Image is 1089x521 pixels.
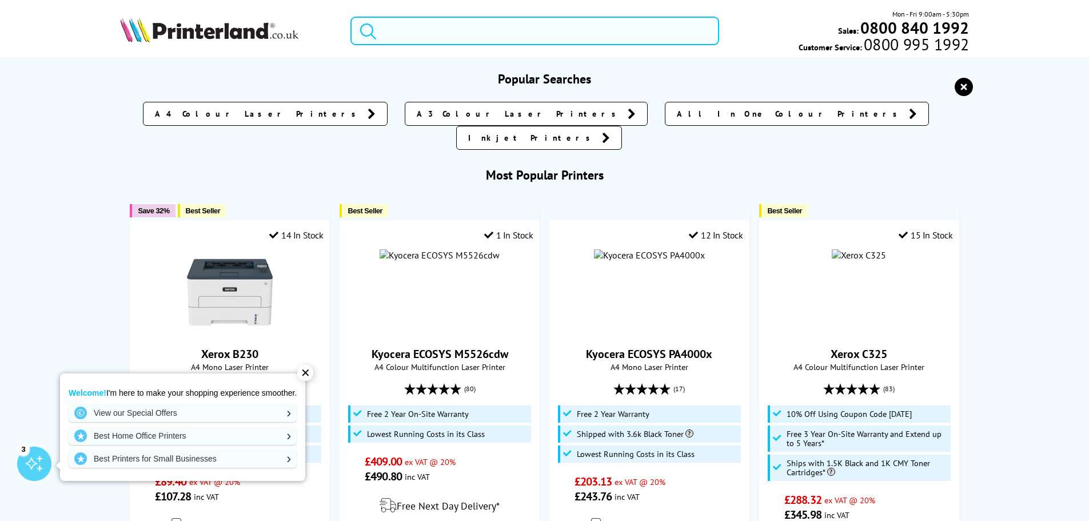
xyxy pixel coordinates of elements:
[186,206,221,215] span: Best Seller
[69,427,297,445] a: Best Home Office Printers
[577,450,695,459] span: Lowest Running Costs in its Class
[577,409,649,419] span: Free 2 Year Warranty
[155,108,362,120] span: A4 Colour Laser Printers
[759,204,808,217] button: Best Seller
[832,249,886,261] img: Xerox C325
[155,489,191,504] span: £107.28
[665,102,929,126] a: All In One Colour Printers
[187,249,273,335] img: Xerox B230
[586,347,712,361] a: Kyocera ECOSYS PA4000x
[689,229,743,241] div: 12 In Stock
[367,409,469,419] span: Free 2 Year On-Site Warranty
[69,388,106,397] strong: Welcome!
[862,39,969,50] span: 0800 995 1992
[799,39,969,53] span: Customer Service:
[405,102,648,126] a: A3 Colour Laser Printers
[348,206,382,215] span: Best Seller
[824,510,849,520] span: inc VAT
[365,469,402,484] span: £490.80
[120,71,970,87] h3: Popular Searches
[297,365,313,381] div: ✕
[120,167,970,183] h3: Most Popular Printers
[594,249,705,261] img: Kyocera ECOSYS PA4000x
[838,25,859,36] span: Sales:
[575,474,612,489] span: £203.13
[787,429,948,448] span: Free 3 Year On-Site Warranty and Extend up to 5 Years*
[201,347,258,361] a: Xerox B230
[155,474,186,489] span: £89.40
[350,17,719,45] input: Search product or bra
[883,378,895,400] span: (83)
[615,491,640,502] span: inc VAT
[824,495,875,506] span: ex VAT @ 20%
[673,378,685,400] span: (17)
[575,489,612,504] span: £243.76
[899,229,952,241] div: 15 In Stock
[787,459,948,477] span: Ships with 1.5K Black and 1K CMY Toner Cartridges*
[130,204,175,217] button: Save 32%
[346,361,533,372] span: A4 Colour Multifunction Laser Printer
[417,108,622,120] span: A3 Colour Laser Printers
[120,17,337,45] a: Printerland Logo
[69,450,297,468] a: Best Printers for Small Businesses
[615,476,665,487] span: ex VAT @ 20%
[143,102,388,126] a: A4 Colour Laser Printers
[69,388,297,398] p: I'm here to make your shopping experience smoother.
[187,326,273,337] a: Xerox B230
[136,361,323,372] span: A4 Mono Laser Printer
[860,17,969,38] b: 0800 840 1992
[405,456,456,467] span: ex VAT @ 20%
[859,22,969,33] a: 0800 840 1992
[556,361,743,372] span: A4 Mono Laser Printer
[380,249,500,261] img: Kyocera ECOSYS M5526cdw
[340,204,388,217] button: Best Seller
[269,229,323,241] div: 14 In Stock
[767,206,802,215] span: Best Seller
[405,471,430,482] span: inc VAT
[677,108,903,120] span: All In One Colour Printers
[138,206,169,215] span: Save 32%
[189,476,240,487] span: ex VAT @ 20%
[892,9,969,19] span: Mon - Fri 9:00am - 5:30pm
[365,454,402,469] span: £409.00
[468,132,596,144] span: Inkjet Printers
[17,443,30,455] div: 3
[456,126,622,150] a: Inkjet Printers
[765,361,952,372] span: A4 Colour Multifunction Laser Printer
[831,347,887,361] a: Xerox C325
[784,492,821,507] span: £288.32
[464,378,476,400] span: (80)
[178,204,226,217] button: Best Seller
[787,409,912,419] span: 10% Off Using Coupon Code [DATE]
[69,404,297,422] a: View our Special Offers
[577,429,693,439] span: Shipped with 3.6k Black Toner
[372,347,508,361] a: Kyocera ECOSYS M5526cdw
[484,229,533,241] div: 1 In Stock
[194,491,219,502] span: inc VAT
[120,17,298,42] img: Printerland Logo
[367,429,485,439] span: Lowest Running Costs in its Class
